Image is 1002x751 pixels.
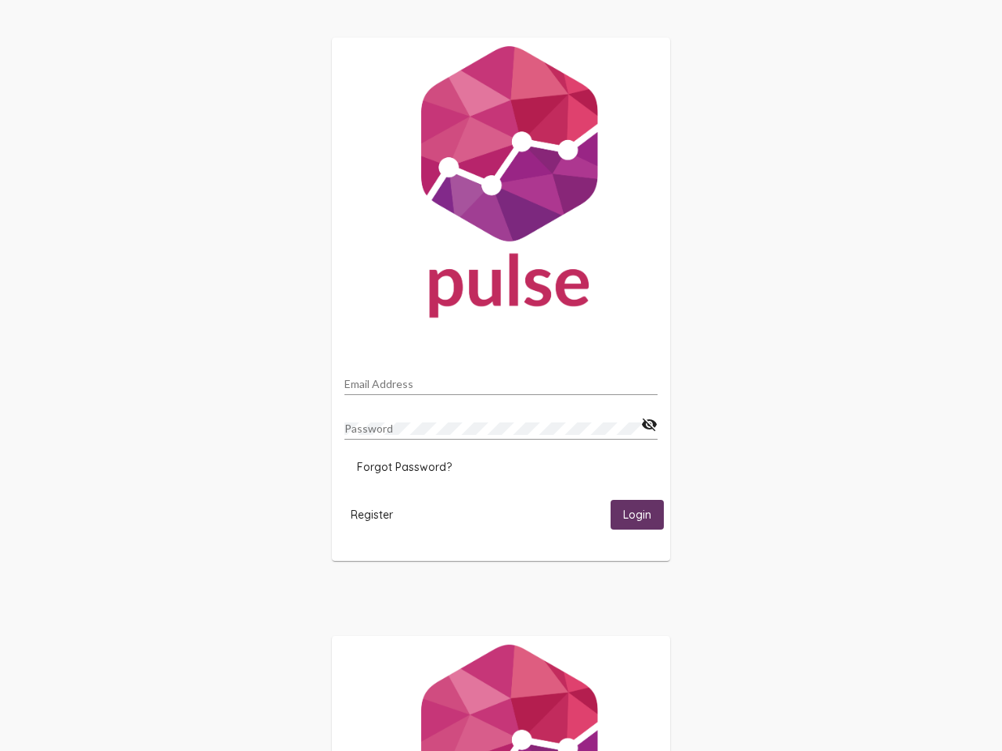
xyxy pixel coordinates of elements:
mat-icon: visibility_off [641,415,658,434]
button: Forgot Password? [344,453,464,481]
span: Login [623,508,651,523]
span: Forgot Password? [357,460,452,474]
span: Register [351,508,393,522]
img: Pulse For Good Logo [332,38,670,333]
button: Login [611,500,664,529]
button: Register [338,500,405,529]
